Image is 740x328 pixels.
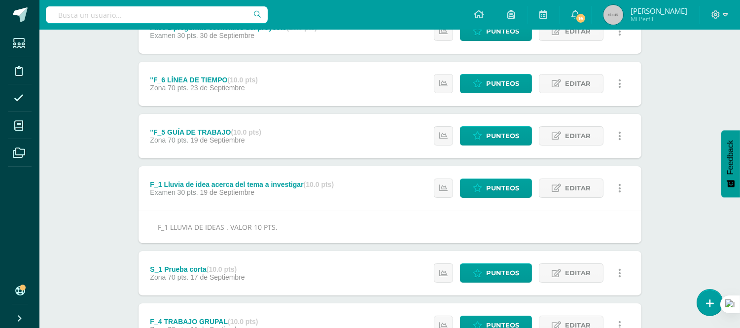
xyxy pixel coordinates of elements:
button: Feedback - Mostrar encuesta [721,130,740,197]
a: Punteos [460,74,532,93]
div: F_1 Lluvia de idea acerca del tema a investigar [150,181,334,188]
div: F_1 LLUVIA DE IDEAS . VALOR 10 PTS. [139,211,641,243]
span: Editar [565,22,591,40]
span: Zona 70 pts. [150,136,188,144]
strong: (10.0 pts) [228,318,258,326]
span: 16 [575,13,586,24]
div: S_1 Prueba corta [150,265,245,273]
span: 17 de Septiembre [190,273,245,281]
span: Examen 30 pts. [150,188,198,196]
span: Punteos [486,127,519,145]
span: Zona 70 pts. [150,84,188,92]
strong: (10.0 pts) [231,128,261,136]
img: 45x45 [603,5,623,25]
span: Zona 70 pts. [150,273,188,281]
div: "F_5 GUÍA DE TRABAJO [150,128,261,136]
span: Punteos [486,22,519,40]
div: F_4 TRABAJO GRUPAL [150,318,258,326]
a: Punteos [460,126,532,146]
span: Editar [565,179,591,197]
strong: (10.0 pts) [304,181,334,188]
span: Examen 30 pts. [150,32,198,39]
span: Mi Perfil [631,15,687,23]
span: Editar [565,127,591,145]
span: Editar [565,264,591,282]
input: Busca un usuario... [46,6,268,23]
div: "F_6 LÍNEA DE TIEMPO [150,76,258,84]
a: Punteos [460,263,532,283]
span: Feedback [726,140,735,175]
strong: (10.0 pts) [227,76,257,84]
span: Punteos [486,179,519,197]
span: [PERSON_NAME] [631,6,687,16]
span: 19 de Septiembre [190,136,245,144]
span: Punteos [486,74,519,93]
span: 23 de Septiembre [190,84,245,92]
span: Punteos [486,264,519,282]
a: Punteos [460,179,532,198]
a: Punteos [460,22,532,41]
strong: (10.0 pts) [207,265,237,273]
span: 19 de Septiembre [200,188,255,196]
span: Editar [565,74,591,93]
span: 30 de Septiembre [200,32,255,39]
